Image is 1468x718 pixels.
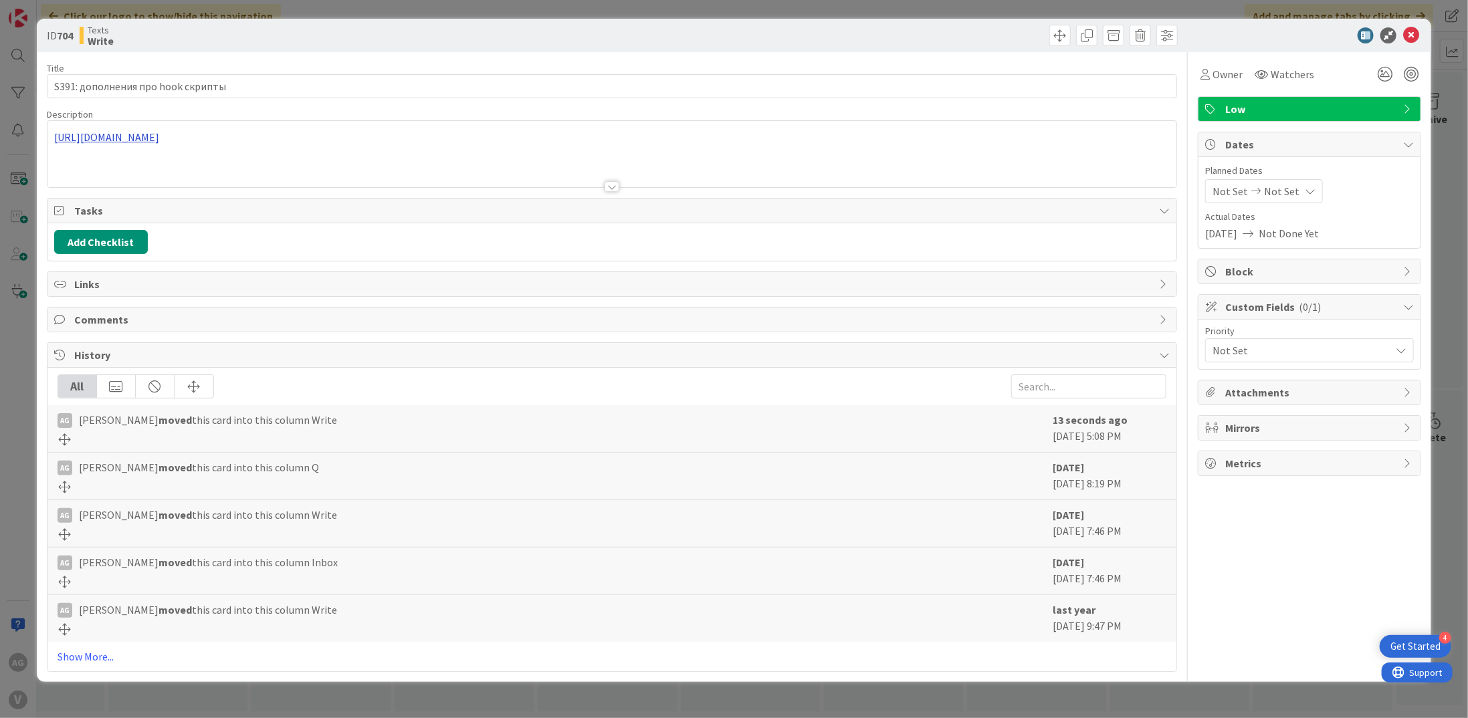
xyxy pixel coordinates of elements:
[159,461,192,474] b: moved
[54,230,148,254] button: Add Checklist
[79,459,319,475] span: [PERSON_NAME] this card into this column Q
[74,203,1152,219] span: Tasks
[47,74,1177,98] input: type card name here...
[1225,299,1396,315] span: Custom Fields
[88,25,114,35] span: Texts
[159,603,192,616] b: moved
[74,347,1152,363] span: History
[1299,300,1321,314] span: ( 0/1 )
[1205,164,1414,178] span: Planned Dates
[1225,384,1396,400] span: Attachments
[1380,635,1451,658] div: Open Get Started checklist, remaining modules: 4
[1053,556,1084,569] b: [DATE]
[58,413,72,428] div: AG
[28,2,61,18] span: Support
[1271,66,1314,82] span: Watchers
[58,648,1166,665] a: Show More...
[47,108,93,120] span: Description
[1225,136,1396,152] span: Dates
[74,276,1152,292] span: Links
[1225,101,1396,117] span: Low
[1225,455,1396,471] span: Metrics
[1053,413,1128,427] b: 13 seconds ago
[57,29,73,42] b: 704
[1225,263,1396,279] span: Block
[1213,183,1248,199] span: Not Set
[1225,420,1396,436] span: Mirrors
[88,35,114,46] b: Write
[54,130,159,144] a: [URL][DOMAIN_NAME]
[159,508,192,521] b: moved
[79,412,337,428] span: [PERSON_NAME] this card into this column Write
[1011,374,1166,398] input: Search...
[1053,602,1166,635] div: [DATE] 9:47 PM
[79,554,338,570] span: [PERSON_NAME] this card into this column Inbox
[1053,461,1084,474] b: [DATE]
[1264,183,1299,199] span: Not Set
[58,375,97,398] div: All
[159,413,192,427] b: moved
[58,461,72,475] div: AG
[58,556,72,570] div: AG
[1053,603,1095,616] b: last year
[159,556,192,569] b: moved
[1053,507,1166,540] div: [DATE] 7:46 PM
[79,507,337,523] span: [PERSON_NAME] this card into this column Write
[1053,412,1166,445] div: [DATE] 5:08 PM
[1205,225,1237,241] span: [DATE]
[1213,66,1243,82] span: Owner
[47,27,73,43] span: ID
[1205,326,1414,336] div: Priority
[1053,508,1084,521] b: [DATE]
[58,508,72,523] div: AG
[1390,640,1441,653] div: Get Started
[1053,554,1166,588] div: [DATE] 7:46 PM
[1205,210,1414,224] span: Actual Dates
[74,312,1152,328] span: Comments
[1439,632,1451,644] div: 4
[79,602,337,618] span: [PERSON_NAME] this card into this column Write
[1213,341,1384,360] span: Not Set
[1259,225,1319,241] span: Not Done Yet
[1053,459,1166,493] div: [DATE] 8:19 PM
[58,603,72,618] div: AG
[47,62,64,74] label: Title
